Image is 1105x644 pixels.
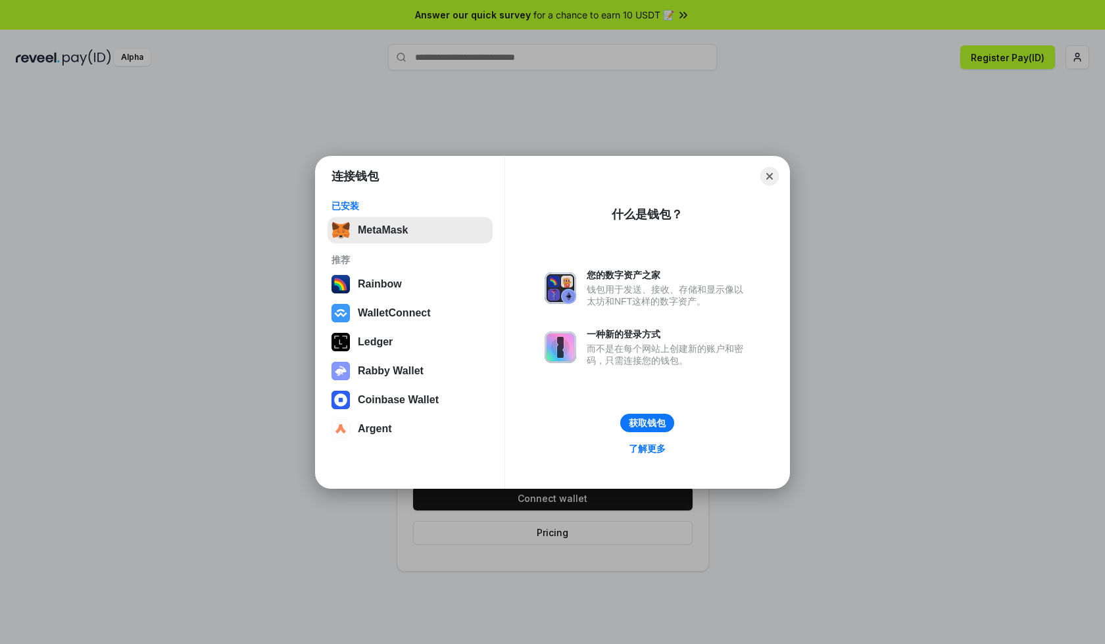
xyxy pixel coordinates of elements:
[331,275,350,293] img: svg+xml,%3Csvg%20width%3D%22120%22%20height%3D%22120%22%20viewBox%3D%220%200%20120%20120%22%20fil...
[629,443,666,455] div: 了解更多
[328,300,493,326] button: WalletConnect
[358,423,392,435] div: Argent
[760,167,779,186] button: Close
[358,278,402,290] div: Rainbow
[587,284,750,307] div: 钱包用于发送、接收、存储和显示像以太坊和NFT这样的数字资产。
[328,271,493,297] button: Rainbow
[587,269,750,281] div: 您的数字资产之家
[331,254,489,266] div: 推荐
[331,304,350,322] img: svg+xml,%3Csvg%20width%3D%2228%22%20height%3D%2228%22%20viewBox%3D%220%200%2028%2028%22%20fill%3D...
[328,358,493,384] button: Rabby Wallet
[331,333,350,351] img: svg+xml,%3Csvg%20xmlns%3D%22http%3A%2F%2Fwww.w3.org%2F2000%2Fsvg%22%20width%3D%2228%22%20height%3...
[328,416,493,442] button: Argent
[328,217,493,243] button: MetaMask
[587,328,750,340] div: 一种新的登录方式
[358,365,424,377] div: Rabby Wallet
[331,168,379,184] h1: 连接钱包
[545,272,576,304] img: svg+xml,%3Csvg%20xmlns%3D%22http%3A%2F%2Fwww.w3.org%2F2000%2Fsvg%22%20fill%3D%22none%22%20viewBox...
[328,329,493,355] button: Ledger
[621,440,674,457] a: 了解更多
[358,394,439,406] div: Coinbase Wallet
[331,200,489,212] div: 已安装
[545,332,576,363] img: svg+xml,%3Csvg%20xmlns%3D%22http%3A%2F%2Fwww.w3.org%2F2000%2Fsvg%22%20fill%3D%22none%22%20viewBox...
[328,387,493,413] button: Coinbase Wallet
[331,362,350,380] img: svg+xml,%3Csvg%20xmlns%3D%22http%3A%2F%2Fwww.w3.org%2F2000%2Fsvg%22%20fill%3D%22none%22%20viewBox...
[331,420,350,438] img: svg+xml,%3Csvg%20width%3D%2228%22%20height%3D%2228%22%20viewBox%3D%220%200%2028%2028%22%20fill%3D...
[587,343,750,366] div: 而不是在每个网站上创建新的账户和密码，只需连接您的钱包。
[331,221,350,239] img: svg+xml,%3Csvg%20fill%3D%22none%22%20height%3D%2233%22%20viewBox%3D%220%200%2035%2033%22%20width%...
[358,336,393,348] div: Ledger
[331,391,350,409] img: svg+xml,%3Csvg%20width%3D%2228%22%20height%3D%2228%22%20viewBox%3D%220%200%2028%2028%22%20fill%3D...
[358,224,408,236] div: MetaMask
[358,307,431,319] div: WalletConnect
[612,207,683,222] div: 什么是钱包？
[620,414,674,432] button: 获取钱包
[629,417,666,429] div: 获取钱包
